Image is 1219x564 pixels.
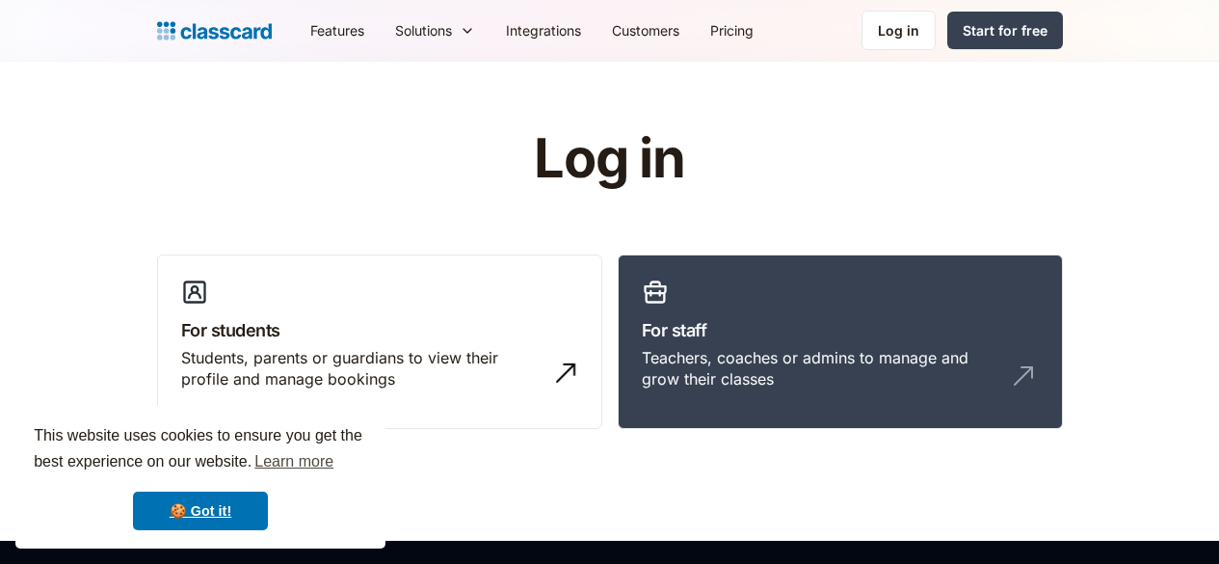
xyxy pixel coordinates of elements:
[181,317,578,343] h3: For students
[380,9,490,52] div: Solutions
[181,347,540,390] div: Students, parents or guardians to view their profile and manage bookings
[252,447,336,476] a: learn more about cookies
[157,17,272,44] a: home
[878,20,919,40] div: Log in
[133,492,268,530] a: dismiss cookie message
[15,406,385,549] div: cookieconsent
[947,12,1063,49] a: Start for free
[642,347,1000,390] div: Teachers, coaches or admins to manage and grow their classes
[596,9,695,52] a: Customers
[861,11,936,50] a: Log in
[963,20,1047,40] div: Start for free
[642,317,1039,343] h3: For staff
[157,255,602,430] a: For studentsStudents, parents or guardians to view their profile and manage bookings
[695,9,769,52] a: Pricing
[34,424,367,476] span: This website uses cookies to ensure you get the best experience on our website.
[304,129,915,189] h1: Log in
[295,9,380,52] a: Features
[618,255,1063,430] a: For staffTeachers, coaches or admins to manage and grow their classes
[395,20,452,40] div: Solutions
[490,9,596,52] a: Integrations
